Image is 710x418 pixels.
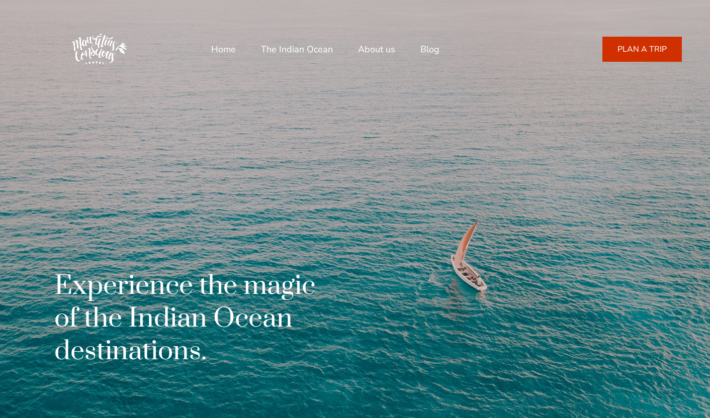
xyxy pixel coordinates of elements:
a: Blog [420,37,439,61]
a: The Indian Ocean [261,37,333,61]
h1: Experience the magic of the Indian Ocean destinations. [54,270,329,368]
a: Home [211,37,236,61]
a: About us [358,37,395,61]
a: PLAN A TRIP [602,37,682,62]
